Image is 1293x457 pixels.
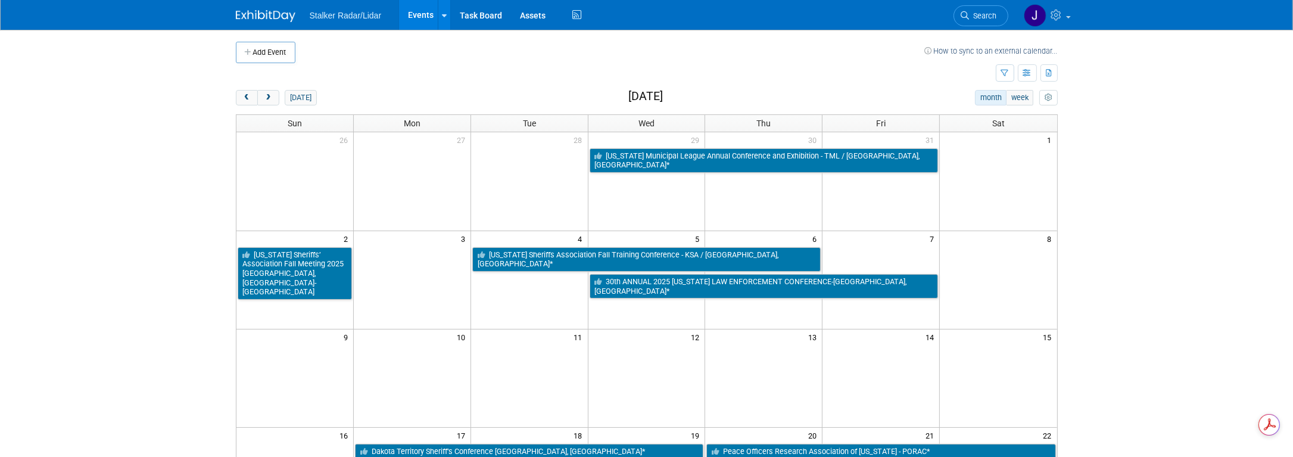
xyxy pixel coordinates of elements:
[1046,231,1057,246] span: 8
[238,247,352,300] a: [US_STATE] Sheriffs’ Association Fall Meeting 2025 [GEOGRAPHIC_DATA], [GEOGRAPHIC_DATA]-[GEOGRAPH...
[338,132,353,147] span: 26
[573,132,588,147] span: 28
[338,428,353,443] span: 16
[807,428,822,443] span: 20
[288,119,302,128] span: Sun
[690,132,705,147] span: 29
[694,231,705,246] span: 5
[472,247,821,272] a: [US_STATE] Sheriffs Association Fall Training Conference - KSA / [GEOGRAPHIC_DATA], [GEOGRAPHIC_D...
[992,119,1005,128] span: Sat
[970,11,997,20] span: Search
[342,231,353,246] span: 2
[236,90,258,105] button: prev
[690,329,705,344] span: 12
[573,329,588,344] span: 11
[342,329,353,344] span: 9
[456,329,471,344] span: 10
[924,428,939,443] span: 21
[1024,4,1046,27] img: John Kestel
[460,231,471,246] span: 3
[1046,132,1057,147] span: 1
[236,10,295,22] img: ExhibitDay
[456,132,471,147] span: 27
[1039,90,1057,105] button: myCustomButton
[876,119,886,128] span: Fri
[590,274,939,299] a: 30th ANNUAL 2025 [US_STATE] LAW ENFORCEMENT CONFERENCE-[GEOGRAPHIC_DATA],[GEOGRAPHIC_DATA]*
[523,119,536,128] span: Tue
[573,428,588,443] span: 18
[925,46,1058,55] a: How to sync to an external calendar...
[257,90,279,105] button: next
[236,42,295,63] button: Add Event
[404,119,420,128] span: Mon
[1042,329,1057,344] span: 15
[1006,90,1033,105] button: week
[577,231,588,246] span: 4
[456,428,471,443] span: 17
[924,132,939,147] span: 31
[929,231,939,246] span: 7
[628,90,663,103] h2: [DATE]
[807,329,822,344] span: 13
[811,231,822,246] span: 6
[807,132,822,147] span: 30
[285,90,316,105] button: [DATE]
[690,428,705,443] span: 19
[924,329,939,344] span: 14
[1042,428,1057,443] span: 22
[1045,94,1052,102] i: Personalize Calendar
[590,148,939,173] a: [US_STATE] Municipal League Annual Conference and Exhibition - TML / [GEOGRAPHIC_DATA], [GEOGRAPH...
[975,90,1007,105] button: month
[638,119,655,128] span: Wed
[756,119,771,128] span: Thu
[954,5,1008,26] a: Search
[310,11,382,20] span: Stalker Radar/Lidar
